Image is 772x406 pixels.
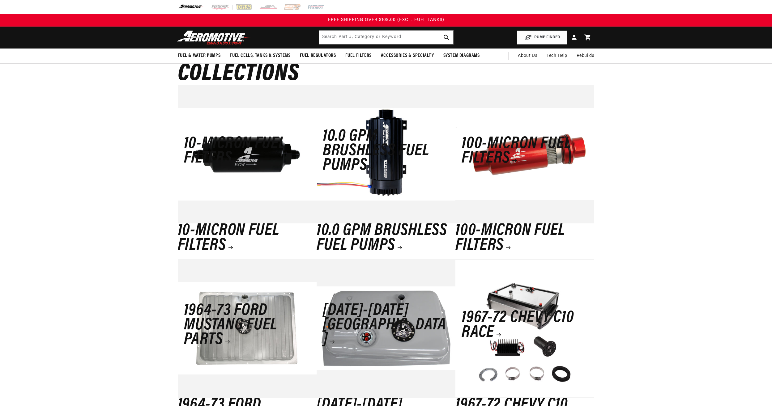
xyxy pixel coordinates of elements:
span: Fuel Cells, Tanks & Systems [230,53,290,59]
summary: Rebuilds [572,49,599,63]
a: 10.0 GPM Brushless Fuel Pumps [317,223,455,253]
span: Tech Help [547,53,567,59]
summary: Fuel Filters [341,49,376,63]
span: FREE SHIPPING OVER $109.00 (EXCL. FUEL TANKS) [328,18,444,22]
span: Accessories & Specialty [381,53,434,59]
span: About Us [518,53,537,58]
summary: Fuel & Water Pumps [173,49,225,63]
summary: Fuel Regulators [295,49,341,63]
input: Search by Part Number, Category or Keyword [319,31,453,44]
h1: Collections [178,64,595,85]
img: Aeromotive [175,30,253,45]
span: Fuel Filters [345,53,372,59]
a: About Us [513,49,542,63]
span: System Diagrams [443,53,480,59]
summary: Fuel Cells, Tanks & Systems [225,49,295,63]
span: Rebuilds [577,53,595,59]
summary: System Diagrams [439,49,484,63]
button: PUMP FINDER [517,31,567,44]
a: 10-Micron Fuel Filters [178,223,317,253]
button: search button [440,31,453,44]
summary: Accessories & Specialty [376,49,439,63]
span: Fuel & Water Pumps [178,53,221,59]
span: Fuel Regulators [300,53,336,59]
summary: Tech Help [542,49,572,63]
a: 100-Micron Fuel Filters [455,223,594,253]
